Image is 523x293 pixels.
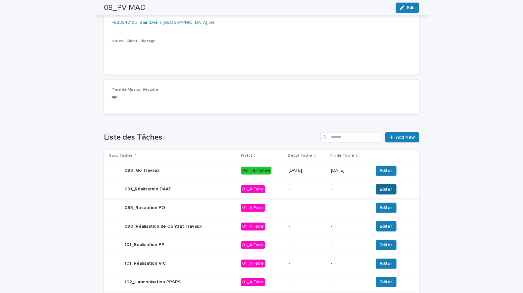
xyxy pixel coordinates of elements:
[330,152,354,159] p: Fin de Tâche
[289,243,326,248] p: -
[331,168,368,173] p: [DATE]
[112,19,214,26] a: PE23242195_SaintDenis:[GEOGRAPHIC_DATA] 5G
[289,187,326,192] p: -
[124,168,160,173] p: 080_Go Travaux
[289,168,326,173] p: [DATE]
[241,260,265,268] div: 01_A Faire
[331,187,368,192] p: -
[331,261,368,266] p: -
[241,204,265,212] div: 01_A Faire
[380,205,392,211] span: Editer
[104,3,146,13] h2: 08_PV MAD
[385,132,419,142] a: Add New
[331,279,368,285] p: -
[376,184,397,195] button: Editer
[320,132,381,142] input: Search
[331,243,368,248] p: -
[289,261,326,266] p: -
[104,198,419,217] tr: 085_Réception PO01_A Faire--Editer
[331,205,368,211] p: -
[241,167,271,175] div: 06_Terminée
[104,133,318,142] h1: Liste des Tâches
[241,241,265,249] div: 01_A Faire
[241,278,265,286] div: 01_A Faire
[380,279,392,285] span: Editer
[241,185,265,193] div: 01_A Faire
[380,223,392,230] span: Editer
[241,223,265,231] div: 01_A Faire
[124,242,164,248] p: 101_Réalisation PP
[380,168,392,174] span: Editer
[104,236,419,254] tr: 101_Réalisation PP01_A Faire--Editer
[380,242,392,248] span: Editer
[104,273,419,292] tr: 102_Harmonisation PPSPS01_A Faire--Editer
[396,135,415,140] span: Add New
[109,152,133,159] p: Sous Tâches
[331,224,368,229] p: -
[104,180,419,199] tr: 081_Réalisation DAAT01_A Faire--Editer
[124,261,166,266] p: 101_Réalisation VIC
[112,95,206,101] p: PP
[104,161,419,180] tr: 080_Go Travaux06_Terminée[DATE][DATE]Editer
[104,217,419,236] tr: 090_Réalisation de Contrat Travaux01_A Faire--Editer
[376,221,397,232] button: Editer
[376,259,397,269] button: Editer
[112,39,156,43] span: Notes - Client - Blocage
[124,205,165,211] p: 085_Réception PO
[376,240,397,250] button: Editer
[124,279,181,285] p: 102_Harmonisation PPSPS
[289,224,326,229] p: -
[112,88,158,92] span: Type de Mission Sécurité
[407,5,415,10] span: Edit
[380,186,392,193] span: Editer
[240,152,252,159] p: Statut
[396,3,419,13] button: Edit
[288,152,312,159] p: Début Tâche
[376,277,397,287] button: Editer
[376,203,397,213] button: Editer
[104,254,419,273] tr: 101_Réalisation VIC01_A Faire--Editer
[289,279,326,285] p: -
[124,187,171,192] p: 081_Réalisation DAAT
[112,50,411,57] p: -
[289,205,326,211] p: -
[380,261,392,267] span: Editer
[376,166,397,176] button: Editer
[124,224,202,229] p: 090_Réalisation de Contrat Travaux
